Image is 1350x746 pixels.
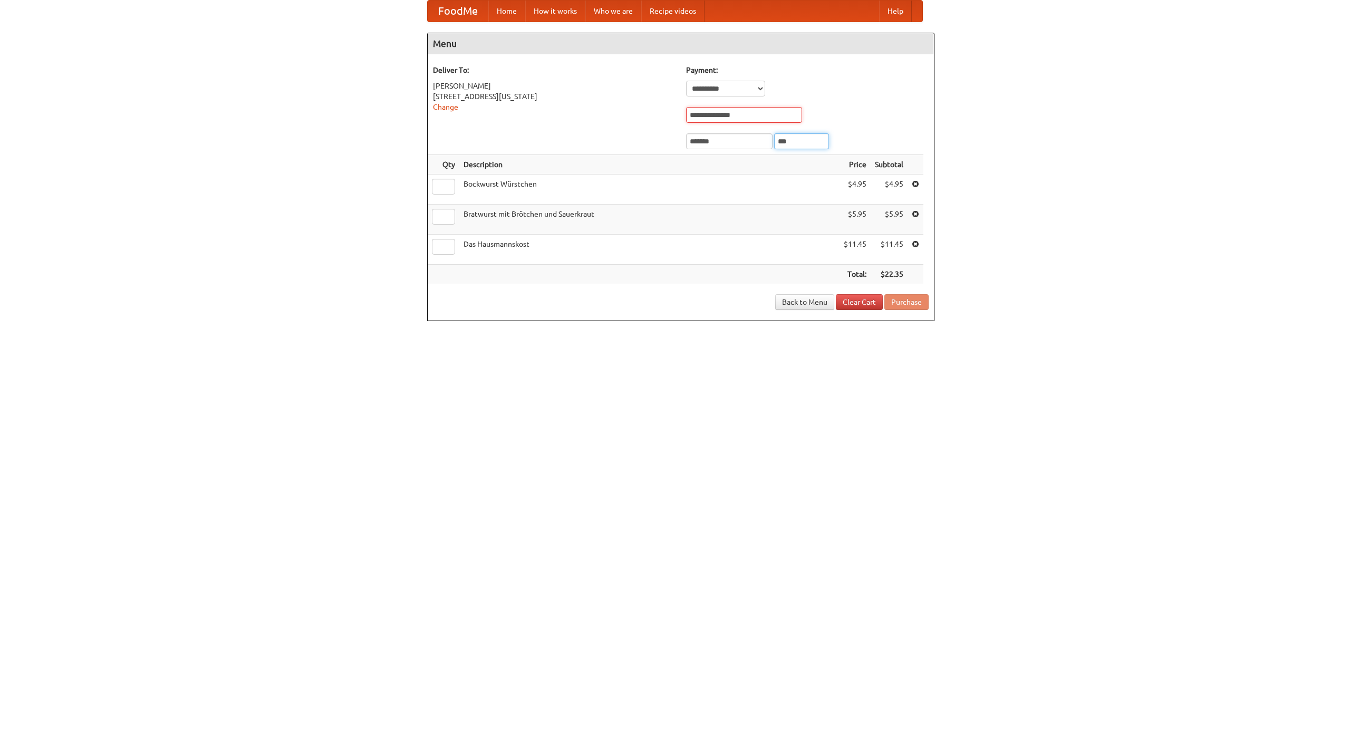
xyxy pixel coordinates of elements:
[775,294,834,310] a: Back to Menu
[641,1,705,22] a: Recipe videos
[459,155,840,175] th: Description
[525,1,585,22] a: How it works
[459,175,840,205] td: Bockwurst Würstchen
[686,65,929,75] h5: Payment:
[836,294,883,310] a: Clear Cart
[433,81,676,91] div: [PERSON_NAME]
[840,175,871,205] td: $4.95
[433,65,676,75] h5: Deliver To:
[884,294,929,310] button: Purchase
[488,1,525,22] a: Home
[459,235,840,265] td: Das Hausmannskost
[840,235,871,265] td: $11.45
[428,1,488,22] a: FoodMe
[871,235,908,265] td: $11.45
[428,33,934,54] h4: Menu
[840,265,871,284] th: Total:
[879,1,912,22] a: Help
[433,103,458,111] a: Change
[871,205,908,235] td: $5.95
[871,265,908,284] th: $22.35
[840,205,871,235] td: $5.95
[459,205,840,235] td: Bratwurst mit Brötchen und Sauerkraut
[585,1,641,22] a: Who we are
[871,155,908,175] th: Subtotal
[433,91,676,102] div: [STREET_ADDRESS][US_STATE]
[840,155,871,175] th: Price
[428,155,459,175] th: Qty
[871,175,908,205] td: $4.95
